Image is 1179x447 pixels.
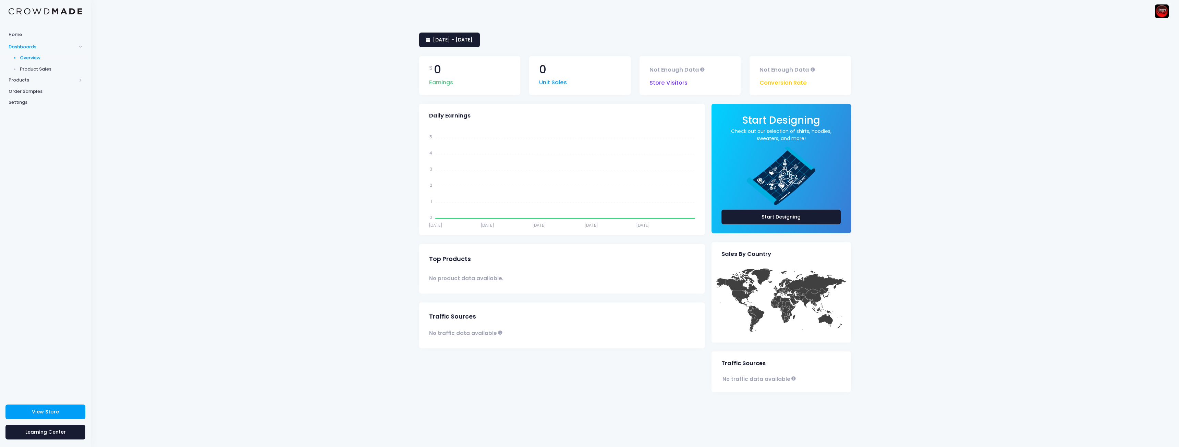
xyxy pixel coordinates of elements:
span: Not Enough Data [649,64,699,75]
a: Learning Center [5,425,85,439]
span: Sales By Country [721,251,771,258]
tspan: 4 [429,150,432,156]
span: Learning Center [25,429,66,435]
span: Start Designing [742,113,820,127]
span: Order Samples [9,88,82,95]
span: $ [429,64,433,72]
span: No traffic data available [429,330,497,337]
span: Home [9,31,82,38]
span: Product Sales [20,66,83,73]
span: [DATE] - [DATE] [433,36,473,43]
span: Traffic Sources [721,360,766,367]
span: No traffic data available [718,375,790,383]
span: Conversion Rate [759,75,807,87]
span: Earnings [429,75,453,87]
span: Top Products [429,256,471,263]
a: [DATE] - [DATE] [419,33,480,47]
span: Traffic Sources [429,313,476,320]
a: Start Designing [742,119,820,125]
span: Store Visitors [649,75,688,87]
img: User [1155,4,1169,18]
span: Daily Earnings [429,112,471,119]
span: Unit Sales [539,75,567,87]
span: 0 [539,64,546,75]
span: Overview [20,54,83,61]
tspan: [DATE] [532,223,546,228]
span: No product data available. [429,275,503,282]
span: Not Enough Data [759,64,809,75]
a: Start Designing [721,210,841,224]
tspan: [DATE] [584,223,598,228]
tspan: 0 [429,214,432,220]
tspan: 2 [430,182,432,188]
span: Dashboards [9,44,76,50]
tspan: 3 [430,166,432,172]
tspan: 1 [431,198,432,204]
tspan: [DATE] [636,223,650,228]
tspan: 5 [429,134,432,140]
span: Products [9,77,76,84]
img: Logo [9,8,82,15]
a: Check out our selection of shirts, hoodies, sweaters, and more! [721,128,841,142]
span: View Store [32,408,59,415]
span: 0 [434,64,441,75]
span: Settings [9,99,82,106]
tspan: [DATE] [481,223,494,228]
tspan: [DATE] [429,223,442,228]
a: View Store [5,405,85,419]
